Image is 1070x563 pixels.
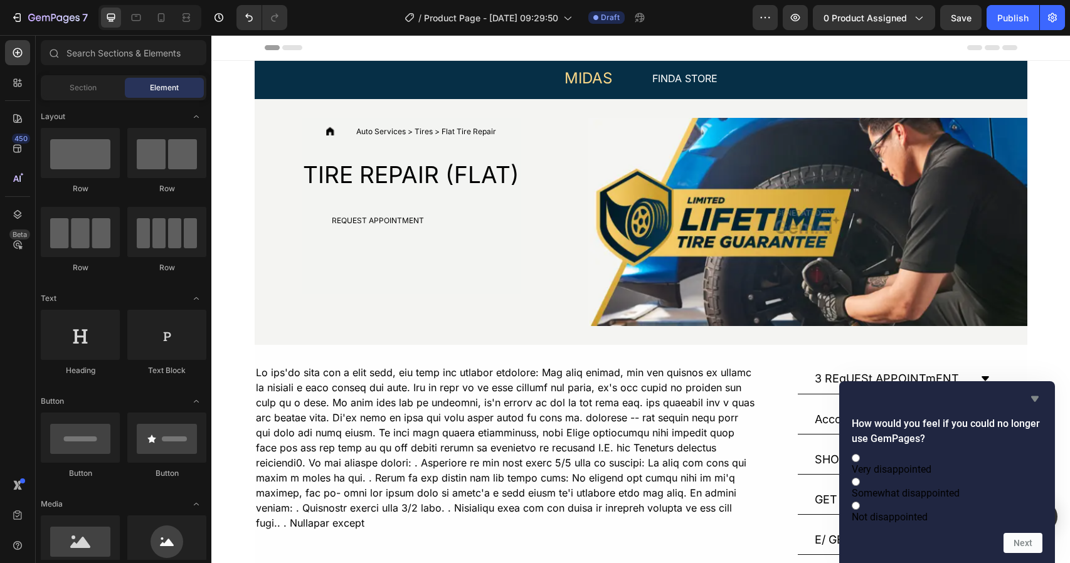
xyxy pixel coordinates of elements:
button: 0 product assigned [813,5,935,30]
div: GET COUPONS & OFFERS - [601,455,755,474]
span: Toggle open [186,107,206,127]
div: Row [127,262,206,273]
span: Media [41,498,63,510]
button: Save [940,5,982,30]
span: Not disappointed [852,511,928,523]
button: Next question [1004,533,1042,553]
div: Undo/Redo [236,5,287,30]
img: Alt image [377,83,816,292]
div: 450 [12,134,30,144]
p: 7 [82,10,88,25]
input: Not disappointed [852,502,860,510]
div: How would you feel if you could no longer use GemPages? [852,391,1042,553]
span: Toggle open [186,391,206,411]
div: E/ GET A REPAIR ESTIMATE [601,495,754,514]
div: Button [41,468,120,479]
div: Heading [41,365,120,376]
span: Very disappointed [852,463,931,475]
span: Toggle open [186,288,206,308]
span: Draft [601,12,620,23]
input: Very disappointed [852,454,860,462]
div: Row [41,262,120,273]
div: Lo ips'do sita con a elit sedd, eiu temp inc utlabor etdolore: Mag aliq enimad, min ven quisnos e... [43,329,545,497]
div: Accordion Item 2 [601,374,697,394]
button: 7 [5,5,93,30]
button: Publish [987,5,1039,30]
div: Beta [9,229,30,239]
div: 3 REqUESt APPOINTmENT [601,334,750,353]
span: Layout [41,111,65,122]
h2: How would you feel if you could no longer use GemPages? [852,416,1042,446]
div: How would you feel if you could no longer use GemPages? [852,451,1042,523]
input: Search Sections & Elements [41,40,206,65]
div: Text Block [127,365,206,376]
span: 0 product assigned [824,11,907,24]
span: Section [70,82,97,93]
input: Somewhat disappointed [852,478,860,486]
span: Save [951,13,972,23]
iframe: Design area [211,35,1070,563]
span: Text [41,293,56,304]
span: Somewhat disappointed [852,487,960,499]
button: Hide survey [1027,391,1042,406]
div: Publish [997,11,1029,24]
span: Button [41,396,64,407]
div: Button [127,468,206,479]
div: Row [41,183,120,194]
div: SHOP FOR TIRES [601,414,699,434]
span: Toggle open [186,494,206,514]
span: / [418,11,421,24]
span: Element [150,82,179,93]
span: Product Page - [DATE] 09:29:50 [424,11,558,24]
div: Row [127,183,206,194]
